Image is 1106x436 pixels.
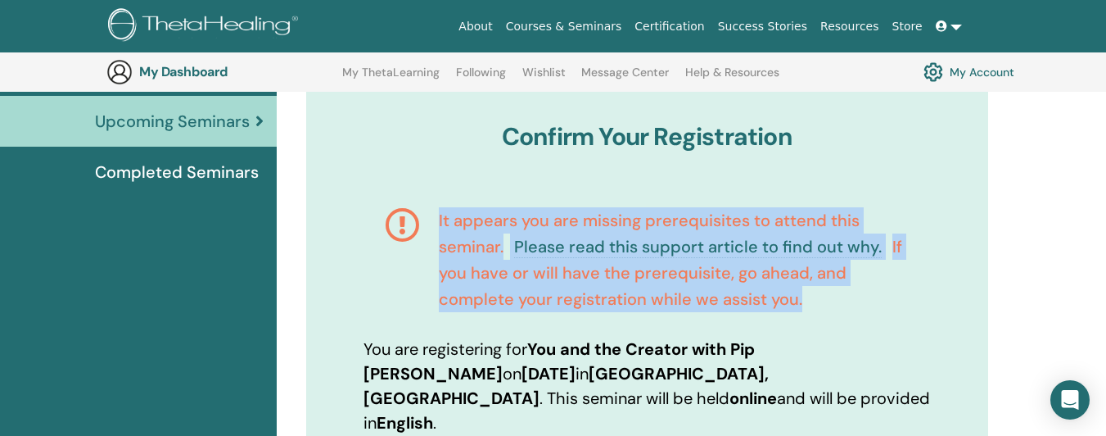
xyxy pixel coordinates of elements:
[452,11,499,42] a: About
[729,388,777,409] b: online
[814,11,886,42] a: Resources
[377,412,433,434] b: English
[106,59,133,85] img: generic-user-icon.jpg
[886,11,929,42] a: Store
[1050,380,1090,420] div: Open Intercom Messenger
[439,210,860,257] span: It appears you are missing prerequisites to attend this seminar.
[139,64,303,79] h3: My Dashboard
[456,66,506,92] a: Following
[363,337,931,435] p: You are registering for on in . This seminar will be held and will be provided in .
[711,11,814,42] a: Success Stories
[363,122,931,152] h3: Confirm Your Registration
[95,109,250,134] span: Upcoming Seminars
[499,11,629,42] a: Courses & Seminars
[363,363,769,409] b: [GEOGRAPHIC_DATA], [GEOGRAPHIC_DATA]
[342,66,440,92] a: My ThetaLearning
[363,338,755,384] b: You and the Creator with Pip [PERSON_NAME]
[108,8,304,45] img: logo.png
[95,160,259,184] span: Completed Seminars
[439,236,902,310] span: If you have or will have the prerequisite, go ahead, and complete your registration while we assi...
[923,58,943,86] img: cog.svg
[521,363,576,384] b: [DATE]
[685,66,779,92] a: Help & Resources
[514,236,882,258] a: Please read this support article to find out why.
[522,66,566,92] a: Wishlist
[923,58,1014,86] a: My Account
[628,11,711,42] a: Certification
[581,66,669,92] a: Message Center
